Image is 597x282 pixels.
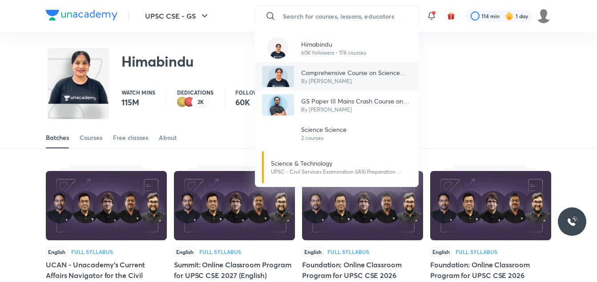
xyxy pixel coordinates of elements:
p: 60K followers • 178 courses [301,49,366,57]
p: UPSC - Civil Services Examination (IAS) Preparation • 371 courses [271,168,404,176]
p: Science Science [301,125,347,134]
img: Avatar [262,66,294,87]
img: Avatar [262,94,294,115]
p: GS Paper III Mains Crash Course on Disaster Management [301,96,411,106]
img: Avatar [267,37,289,59]
img: ttu [567,216,577,227]
a: AvatarComprehensive Course on Science and TechnologyBy [PERSON_NAME] [255,62,419,91]
a: AvatarHimabindu60K followers • 178 courses [255,34,419,62]
a: AvatarGS Paper III Mains Crash Course on Disaster ManagementBy [PERSON_NAME] [255,91,419,119]
p: Science & Technology [271,159,404,168]
p: Himabindu [301,40,366,49]
p: 2 courses [301,134,347,142]
p: By [PERSON_NAME] [301,106,411,114]
a: Science & TechnologyUPSC - Civil Services Examination (IAS) Preparation • 371 courses [255,147,419,187]
img: Avatar [267,123,289,144]
p: Comprehensive Course on Science and Technology [301,68,411,77]
p: By [PERSON_NAME] [301,77,411,85]
a: AvatarScience Science2 courses [255,119,419,147]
